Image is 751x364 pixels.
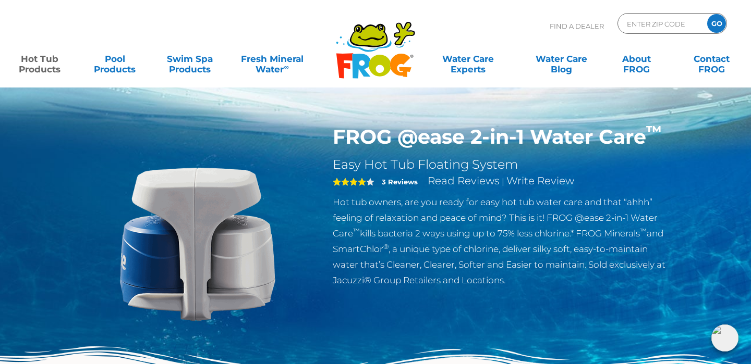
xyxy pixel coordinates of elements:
a: Write Review [506,174,574,187]
sup: ™ [646,122,662,140]
a: ContactFROG [682,48,741,69]
span: | [502,177,504,186]
strong: 3 Reviews [382,178,418,186]
p: Hot tub owners, are you ready for easy hot tub water care and that “ahhh” feeling of relaxation a... [333,194,673,288]
a: Read Reviews [428,174,500,187]
a: Water CareExperts [420,48,515,69]
a: PoolProducts [86,48,144,69]
h1: FROG @ease 2-in-1 Water Care [333,125,673,149]
sup: ® [383,243,389,250]
a: Fresh MineralWater∞ [236,48,309,69]
a: Water CareBlog [532,48,590,69]
a: Swim SpaProducts [161,48,219,69]
h2: Easy Hot Tub Floating System [333,157,673,172]
a: Hot TubProducts [10,48,69,69]
sup: ∞ [284,63,288,71]
img: @ease-2-in-1-Holder-v2.png [78,125,317,363]
span: 4 [333,178,366,186]
sup: ™ [640,227,647,235]
input: GO [707,14,726,33]
img: openIcon [711,324,738,352]
a: AboutFROG [607,48,665,69]
sup: ™ [353,227,360,235]
input: Zip Code Form [626,16,696,31]
p: Find A Dealer [550,13,604,39]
